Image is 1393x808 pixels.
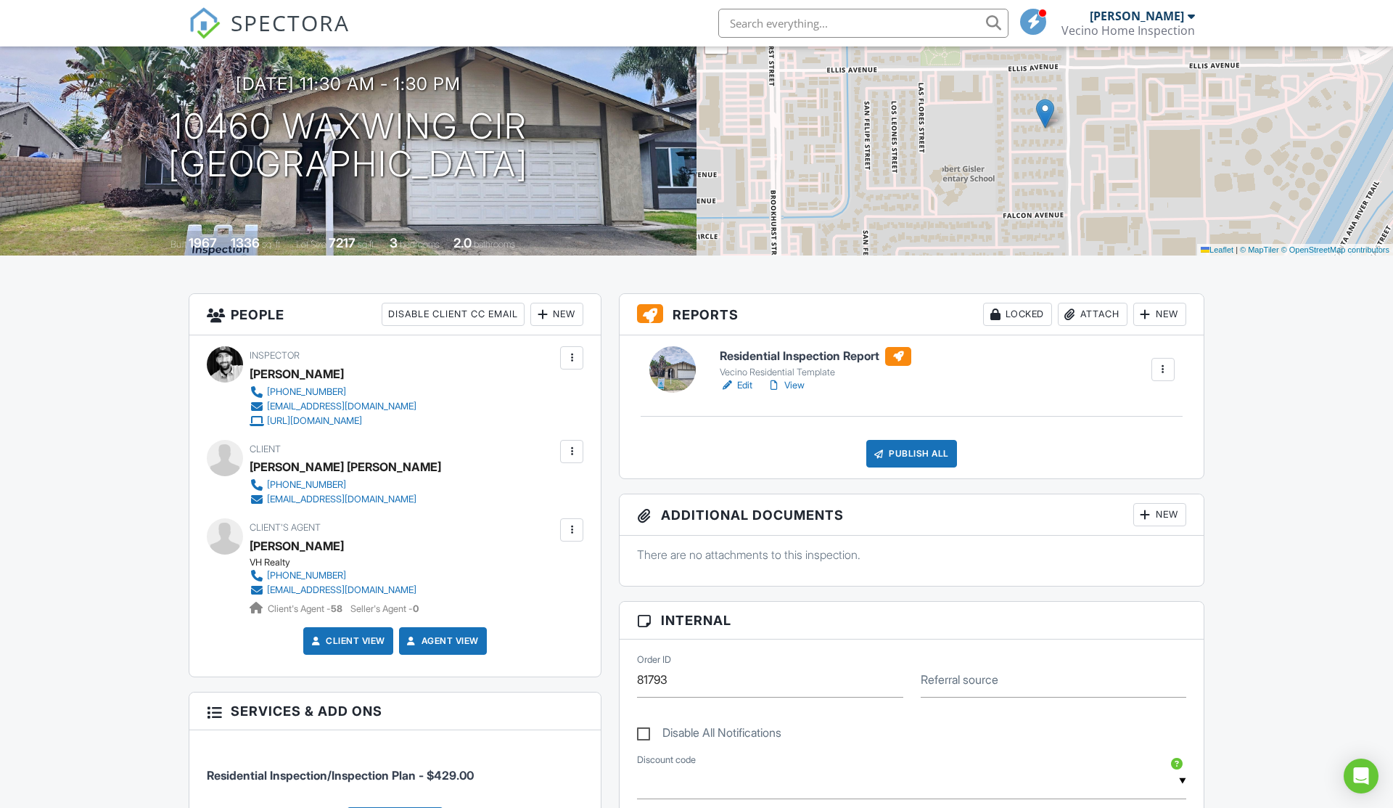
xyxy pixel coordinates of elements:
[189,693,601,730] h3: Services & Add ons
[308,634,385,648] a: Client View
[1281,245,1389,254] a: © OpenStreetMap contributors
[1061,23,1195,38] div: Vecino Home Inspection
[720,347,911,366] h6: Residential Inspection Report
[267,570,346,581] div: [PHONE_NUMBER]
[474,239,515,250] span: bathrooms
[168,107,528,184] h1: 10460 Waxwing Cir [GEOGRAPHIC_DATA]
[250,399,416,414] a: [EMAIL_ADDRESS][DOMAIN_NAME]
[231,235,260,250] div: 1336
[1240,245,1279,254] a: © MapTiler
[267,494,416,505] div: [EMAIL_ADDRESS][DOMAIN_NAME]
[530,303,583,326] div: New
[1236,245,1238,254] span: |
[268,603,345,614] span: Client's Agent -
[718,9,1008,38] input: Search everything...
[1058,303,1127,326] div: Attach
[250,535,344,557] a: [PERSON_NAME]
[250,492,430,507] a: [EMAIL_ADDRESS][DOMAIN_NAME]
[267,415,362,427] div: [URL][DOMAIN_NAME]
[250,583,416,597] a: [EMAIL_ADDRESS][DOMAIN_NAME]
[1201,245,1233,254] a: Leaflet
[404,634,479,648] a: Agent View
[637,547,1186,563] p: There are no attachments to this inspection.
[250,568,416,583] a: [PHONE_NUMBER]
[189,7,221,39] img: The Best Home Inspection Software - Spectora
[189,20,350,50] a: SPECTORA
[267,479,346,491] div: [PHONE_NUMBER]
[236,74,461,94] h3: [DATE] 11:30 am - 1:30 pm
[620,294,1204,335] h3: Reports
[390,235,398,250] div: 3
[637,653,671,666] label: Order ID
[267,401,416,412] div: [EMAIL_ADDRESS][DOMAIN_NAME]
[620,602,1204,640] h3: Internal
[250,414,416,428] a: [URL][DOMAIN_NAME]
[382,303,525,326] div: Disable Client CC Email
[1344,759,1378,793] div: Open Intercom Messenger
[866,440,957,468] div: Publish All
[983,303,1052,326] div: Locked
[413,603,419,614] strong: 0
[189,235,217,250] div: 1967
[720,347,911,379] a: Residential Inspection Report Vecino Residential Template
[207,741,583,795] li: Service: Residential Inspection/Inspection Plan
[250,456,441,478] div: [PERSON_NAME] [PERSON_NAME]
[250,478,430,492] a: [PHONE_NUMBER]
[250,444,281,454] span: Client
[620,494,1204,536] h3: Additional Documents
[189,294,601,335] h3: People
[267,386,346,398] div: [PHONE_NUMBER]
[637,726,781,744] label: Disable All Notifications
[296,239,326,250] span: Lot Size
[250,350,300,361] span: Inspector
[267,584,416,596] div: [EMAIL_ADDRESS][DOMAIN_NAME]
[231,7,350,38] span: SPECTORA
[637,754,696,767] label: Discount code
[250,363,344,385] div: [PERSON_NAME]
[262,239,282,250] span: sq. ft.
[250,522,321,533] span: Client's Agent
[1090,9,1184,23] div: [PERSON_NAME]
[1036,99,1054,128] img: Marker
[250,557,428,568] div: VH Realty
[1133,503,1186,526] div: New
[767,378,805,393] a: View
[170,239,186,250] span: Built
[1133,303,1186,326] div: New
[358,239,376,250] span: sq.ft.
[331,603,342,614] strong: 58
[921,672,998,687] label: Referral source
[400,239,440,250] span: bedrooms
[720,367,911,378] div: Vecino Residential Template
[207,768,474,783] span: Residential Inspection/Inspection Plan - $429.00
[720,378,752,393] a: Edit
[350,603,419,614] span: Seller's Agent -
[329,235,356,250] div: 7217
[250,385,416,399] a: [PHONE_NUMBER]
[453,235,472,250] div: 2.0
